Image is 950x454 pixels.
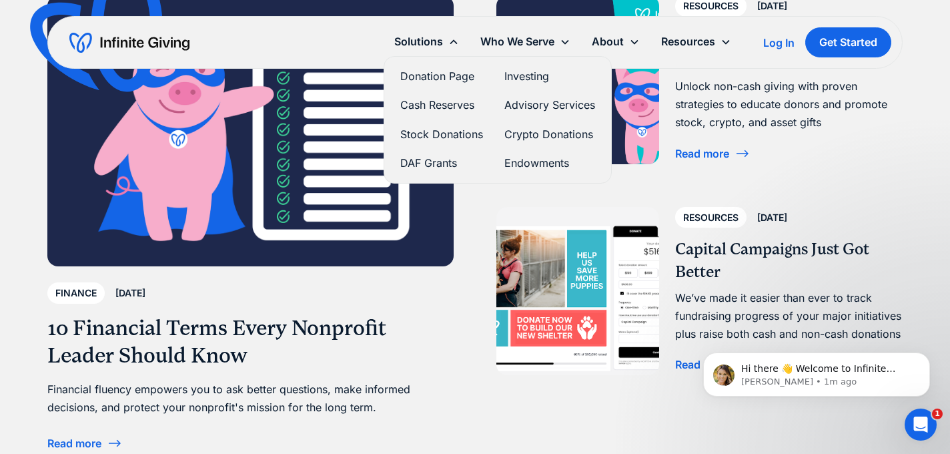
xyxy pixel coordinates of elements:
iframe: Intercom live chat [905,409,937,441]
a: Endowments [504,154,595,172]
a: Investing [504,67,595,85]
a: Advisory Services [504,96,595,114]
div: Resources [650,27,742,56]
div: Resources [661,33,715,51]
div: Solutions [394,33,443,51]
a: Cash Reserves [400,96,483,114]
div: Who We Serve [470,27,581,56]
a: Get Started [805,27,891,57]
div: Read more [47,438,101,449]
div: Log In [763,37,795,48]
a: home [69,32,189,53]
div: We’ve made it easier than ever to track fundraising progress of your major initiatives plus raise... [675,289,903,344]
span: 1 [932,409,943,419]
div: About [592,33,624,51]
div: [DATE] [115,285,145,301]
div: Read more [675,148,729,159]
div: [DATE] [757,210,787,226]
h3: 10 Financial Terms Every Nonprofit Leader Should Know [47,314,454,370]
a: Donation Page [400,67,483,85]
div: Finance [55,285,97,301]
nav: Solutions [384,56,612,184]
a: Log In [763,35,795,51]
div: Unlock non-cash giving with proven strategies to educate donors and promote stock, crypto, and as... [675,77,903,132]
a: DAF Grants [400,154,483,172]
div: Who We Serve [480,33,554,51]
div: Read more [675,359,729,370]
div: Resources [683,210,739,226]
div: Solutions [384,27,470,56]
a: Crypto Donations [504,126,595,144]
div: About [581,27,650,56]
iframe: Intercom notifications message [683,324,950,418]
div: Financial fluency empowers you to ask better questions, make informed decisions, and protect your... [47,381,454,417]
a: Resources[DATE]Capital Campaigns Just Got BetterWe’ve made it easier than ever to track fundraisi... [496,207,903,376]
h3: Capital Campaigns Just Got Better [675,238,903,283]
a: Stock Donations [400,126,483,144]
